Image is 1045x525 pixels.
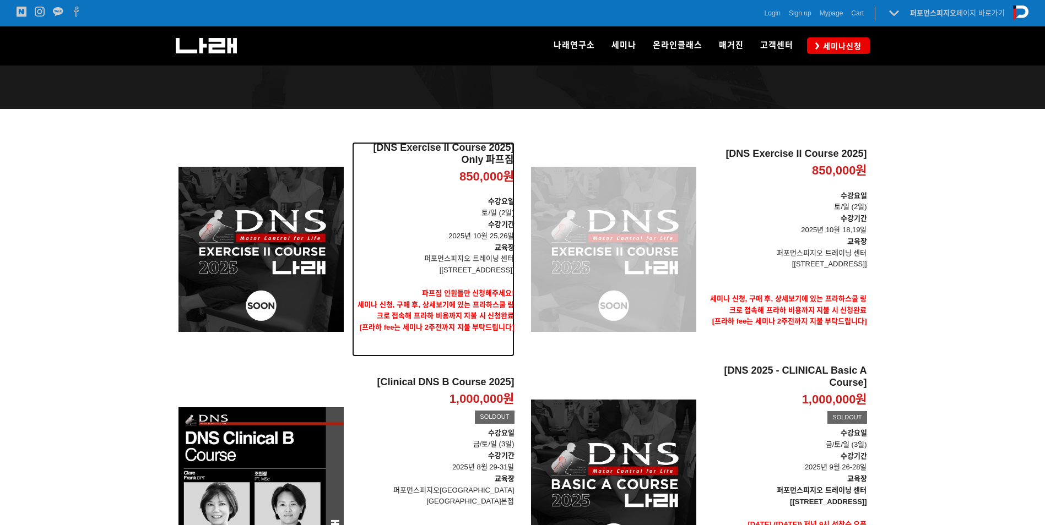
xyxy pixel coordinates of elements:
[705,451,867,474] p: 2025년 9월 26-28일
[422,289,515,297] strong: 파프짐 인원들만 신청해주세요!
[851,8,864,19] a: Cart
[360,323,515,331] span: [프라하 fee는 세미나 2주전까지 지불 부탁드립니다]
[789,8,811,19] a: Sign up
[645,26,711,65] a: 온라인클래스
[841,192,867,200] strong: 수강요일
[705,213,867,236] p: 2025년 10월 18,19일
[352,265,515,276] p: [[STREET_ADDRESS]]
[705,148,867,160] h2: [DNS Exercise II Course 2025]
[653,40,702,50] span: 온라인클래스
[495,474,515,483] strong: 교육장
[352,450,515,473] p: 2025년 8월 29-31일
[352,196,515,219] p: 토/일 (2일)
[802,392,867,408] p: 1,000,000원
[910,9,1005,17] a: 퍼포먼스피지오페이지 바로가기
[611,40,636,50] span: 세미나
[752,26,802,65] a: 고객센터
[807,37,870,53] a: 세미나신청
[712,317,867,325] span: [프라하 fee는 세미나 2주전까지 지불 부탁드립니다]
[765,8,781,19] a: Login
[705,259,867,270] p: [[STREET_ADDRESS]]
[910,9,956,17] strong: 퍼포먼스피지오
[841,214,867,222] strong: 수강기간
[777,486,867,494] strong: 퍼포먼스피지오 트레이닝 센터
[459,169,515,185] p: 850,000원
[847,237,867,245] strong: 교육장
[705,248,867,259] p: 퍼포먼스피지오 트레이닝 센터
[352,142,515,166] h2: [DNS Exercise II Course 2025] Only 파프짐
[603,26,645,65] a: 세미나
[488,451,515,460] strong: 수강기간
[488,429,515,437] strong: 수강요일
[475,411,514,424] div: SOLDOUT
[827,411,867,424] div: SOLDOUT
[847,474,867,483] strong: 교육장
[711,26,752,65] a: 매거진
[705,190,867,214] p: 토/일 (2일)
[358,300,515,320] strong: 세미나 신청, 구매 후, 상세보기에 있는 프라하스쿨 링크로 접속해 프라하 비용까지 지불 시 신청완료
[488,197,515,205] strong: 수강요일
[352,219,515,242] p: 2025년 10월 25,26일
[352,439,515,450] p: 금/토/일 (3일)
[352,485,515,508] p: 퍼포먼스피지오[GEOGRAPHIC_DATA] [GEOGRAPHIC_DATA]본점
[545,26,603,65] a: 나래연구소
[705,428,867,451] p: 금/토/일 (3일)
[790,497,867,506] strong: [[STREET_ADDRESS]]
[705,148,867,351] a: [DNS Exercise II Course 2025] 850,000원 수강요일토/일 (2일)수강기간 2025년 10월 18,19일교육장퍼포먼스피지오 트레이닝 센터[[STREE...
[841,429,867,437] strong: 수강요일
[719,40,744,50] span: 매거진
[812,163,867,179] p: 850,000원
[841,452,867,460] strong: 수강기간
[820,41,862,52] span: 세미나신청
[352,142,515,356] a: [DNS Exercise II Course 2025] Only 파프짐 850,000원 수강요일토/일 (2일)수강기간 2025년 10월 25,26일교육장퍼포먼스피지오 트레이닝 ...
[554,40,595,50] span: 나래연구소
[710,294,867,314] strong: 세미나 신청, 구매 후, 상세보기에 있는 프라하스쿨 링크로 접속해 프라하 비용까지 지불 시 신청완료
[352,376,515,389] h2: [Clinical DNS B Course 2025]
[760,40,793,50] span: 고객센터
[705,365,867,389] h2: [DNS 2025 - CLINICAL Basic A Course]
[352,253,515,265] p: 퍼포먼스피지오 트레이닝 센터
[820,8,843,19] a: Mypage
[495,243,515,251] strong: 교육장
[450,391,515,407] p: 1,000,000원
[488,220,515,228] strong: 수강기간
